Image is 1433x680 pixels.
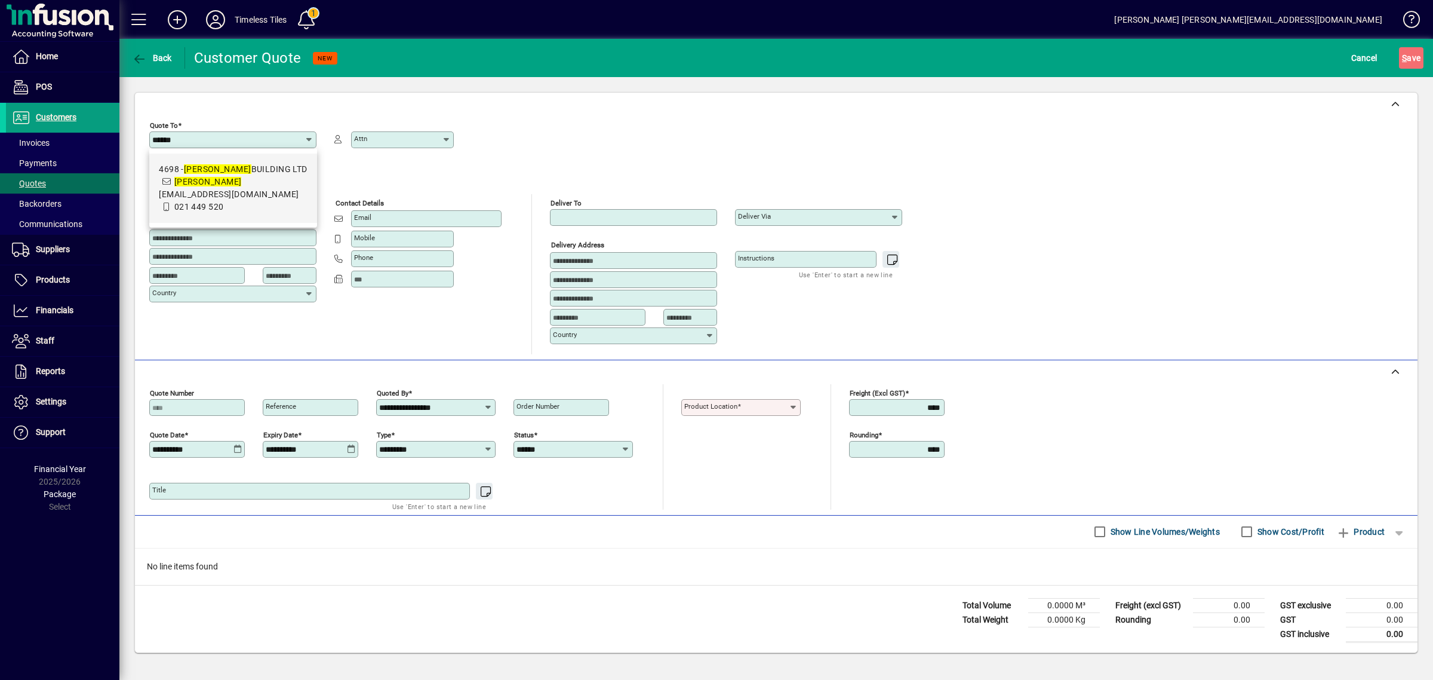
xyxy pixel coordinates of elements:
[36,336,54,345] span: Staff
[6,194,119,214] a: Backorders
[36,366,65,376] span: Reports
[516,402,559,411] mat-label: Order number
[1336,522,1385,541] span: Product
[152,486,166,494] mat-label: Title
[1108,526,1220,538] label: Show Line Volumes/Weights
[300,190,319,209] button: Copy to Delivery address
[1109,598,1193,612] td: Freight (excl GST)
[551,199,582,207] mat-label: Deliver To
[263,430,298,439] mat-label: Expiry date
[12,158,57,168] span: Payments
[6,153,119,173] a: Payments
[377,430,391,439] mat-label: Type
[1028,612,1100,627] td: 0.0000 Kg
[36,275,70,284] span: Products
[1399,47,1423,69] button: Save
[129,47,175,69] button: Back
[44,489,76,499] span: Package
[6,133,119,153] a: Invoices
[135,549,1417,585] div: No line items found
[514,430,534,439] mat-label: Status
[6,265,119,295] a: Products
[354,213,371,222] mat-label: Email
[6,296,119,326] a: Financials
[377,388,408,397] mat-label: Quoted by
[1346,612,1417,627] td: 0.00
[1274,627,1346,642] td: GST inclusive
[553,330,577,339] mat-label: Country
[1114,10,1382,29] div: [PERSON_NAME] [PERSON_NAME][EMAIL_ADDRESS][DOMAIN_NAME]
[159,177,299,199] span: [EMAIL_ADDRESS][DOMAIN_NAME]
[354,253,373,262] mat-label: Phone
[957,612,1028,627] td: Total Weight
[158,9,196,30] button: Add
[150,388,194,397] mat-label: Quote number
[354,234,375,242] mat-label: Mobile
[119,47,185,69] app-page-header-button: Back
[6,418,119,448] a: Support
[6,387,119,417] a: Settings
[36,305,73,315] span: Financials
[1346,627,1417,642] td: 0.00
[1351,48,1377,68] span: Cancel
[266,402,296,411] mat-label: Reference
[235,10,287,29] div: Timeless Tiles
[6,357,119,387] a: Reports
[1028,598,1100,612] td: 0.0000 M³
[159,163,307,176] div: 4698 - BUILDING LTD
[174,177,242,186] em: [PERSON_NAME]
[1330,521,1391,543] button: Product
[36,397,66,406] span: Settings
[6,235,119,265] a: Suppliers
[12,199,61,209] span: Backorders
[6,214,119,234] a: Communications
[12,138,50,148] span: Invoices
[6,326,119,356] a: Staff
[174,202,224,212] span: 021 449 520
[684,402,737,411] mat-label: Product location
[1274,598,1346,612] td: GST exclusive
[738,254,774,262] mat-label: Instructions
[152,289,176,297] mat-label: Country
[1402,53,1407,63] span: S
[850,430,878,439] mat-label: Rounding
[1193,612,1265,627] td: 0.00
[132,53,172,63] span: Back
[1255,526,1324,538] label: Show Cost/Profit
[1402,48,1420,68] span: ave
[196,9,235,30] button: Profile
[1348,47,1380,69] button: Cancel
[799,268,893,281] mat-hint: Use 'Enter' to start a new line
[1274,612,1346,627] td: GST
[957,598,1028,612] td: Total Volume
[184,164,251,174] em: [PERSON_NAME]
[354,134,367,143] mat-label: Attn
[738,212,771,220] mat-label: Deliver via
[6,42,119,72] a: Home
[36,244,70,254] span: Suppliers
[1394,2,1418,41] a: Knowledge Base
[318,54,333,62] span: NEW
[6,173,119,194] a: Quotes
[1346,598,1417,612] td: 0.00
[150,430,184,439] mat-label: Quote date
[6,72,119,102] a: POS
[12,179,46,188] span: Quotes
[1193,598,1265,612] td: 0.00
[392,500,486,513] mat-hint: Use 'Enter' to start a new line
[850,388,905,397] mat-label: Freight (excl GST)
[1109,612,1193,627] td: Rounding
[34,464,86,474] span: Financial Year
[36,51,58,61] span: Home
[36,427,66,437] span: Support
[194,48,302,68] div: Customer Quote
[36,112,76,122] span: Customers
[12,219,82,229] span: Communications
[149,154,317,223] mat-option: 4698 - MALLON BUILDING LTD
[36,82,52,91] span: POS
[150,121,178,130] mat-label: Quote To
